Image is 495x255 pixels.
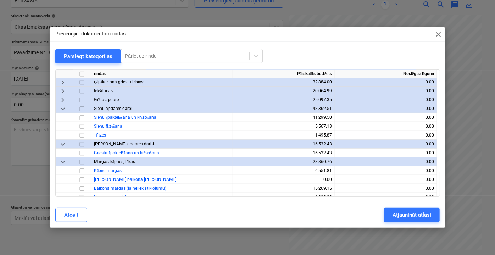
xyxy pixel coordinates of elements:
span: Ģipškartona griestu izbūve [94,79,144,84]
p: Pievienojiet dokumentam rindas [55,30,126,38]
span: Iekšdurvis [94,88,113,93]
span: keyboard_arrow_down [59,104,67,113]
div: 32,884.00 [236,78,332,87]
div: Atcelt [64,210,78,220]
div: 16,532.43 [236,140,332,149]
div: 0.00 [338,95,434,104]
div: rindas [91,70,233,78]
div: 0.00 [338,157,434,166]
span: close [434,30,443,39]
span: keyboard_arrow_right [59,87,67,95]
div: 16,532.43 [236,149,332,157]
div: 0.00 [338,140,434,149]
div: 0.00 [338,87,434,95]
div: 0.00 [338,175,434,184]
a: Kāpnes uz bēniņiem [94,195,132,200]
span: Margas, kāpnes, lūkas [94,159,135,164]
button: Atjaunināt atlasi [384,208,440,222]
div: 0.00 [338,113,434,122]
a: Sienu flīzēšana [94,124,122,129]
div: 1,495.87 [236,131,332,140]
a: Balkona margas (ja neliek stiklojumu) [94,186,166,191]
div: 0.00 [338,149,434,157]
div: 0.00 [338,193,434,202]
span: keyboard_arrow_right [59,78,67,86]
div: 0.00 [338,131,434,140]
div: 0.00 [338,122,434,131]
div: 28,860.76 [236,157,332,166]
div: 0.00 [236,175,332,184]
div: 20,064.99 [236,87,332,95]
div: 48,362.51 [236,104,332,113]
span: Grīdu apdare [94,97,119,102]
div: Noslēgtie līgumi [335,70,437,78]
a: [PERSON_NAME] balkona [PERSON_NAME] [94,177,176,182]
div: Atjaunināt atlasi [393,210,431,220]
div: 25,097.35 [236,95,332,104]
div: 41,299.50 [236,113,332,122]
a: Sienu špaktelēšana un krāsošana [94,115,156,120]
span: Sienu apdares darbi [94,106,132,111]
span: Griestu apdares darbi [94,142,154,146]
div: Pārskatīts budžets [233,70,335,78]
a: Kāpņu margas [94,168,122,173]
button: Pārslēgt kategorijas [55,49,121,63]
div: 5,567.13 [236,122,332,131]
span: keyboard_arrow_down [59,157,67,166]
div: 15,269.15 [236,184,332,193]
div: 0.00 [338,166,434,175]
a: - flīzes [94,133,106,138]
div: 0.00 [338,78,434,87]
div: 6,551.81 [236,166,332,175]
span: keyboard_arrow_down [59,140,67,148]
span: keyboard_arrow_right [59,95,67,104]
a: Griestu špaktelēšana un krāsošana [94,150,159,155]
div: 1,802.90 [236,193,332,202]
div: Pārslēgt kategorijas [64,52,113,61]
div: 0.00 [338,104,434,113]
span: Franču balkona margas [94,177,176,182]
button: Atcelt [55,208,87,222]
div: 0.00 [338,184,434,193]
